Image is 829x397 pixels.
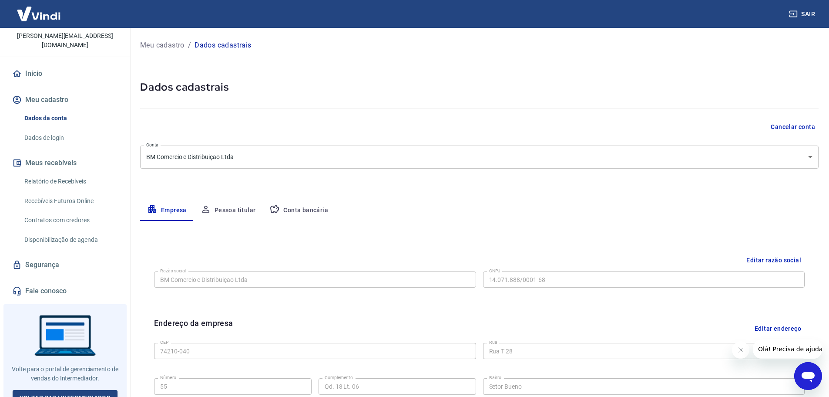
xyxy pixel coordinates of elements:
[10,153,120,173] button: Meus recebíveis
[325,374,353,381] label: Complemento
[7,31,123,50] p: [PERSON_NAME][EMAIL_ADDRESS][DOMAIN_NAME]
[5,6,73,13] span: Olá! Precisa de ajuda?
[140,40,185,51] a: Meu cadastro
[743,252,805,268] button: Editar razão social
[489,374,501,381] label: Bairro
[160,268,186,274] label: Razão social
[21,192,120,210] a: Recebíveis Futuros Online
[140,146,819,169] div: BM Comercio e Distribuiçao Ltda
[21,109,120,127] a: Dados da conta
[195,40,251,51] p: Dados cadastrais
[21,211,120,229] a: Contratos com credores
[787,6,819,22] button: Sair
[767,119,819,135] button: Cancelar conta
[194,200,263,221] button: Pessoa titular
[30,19,100,28] p: [PERSON_NAME]
[21,129,120,147] a: Dados de login
[21,231,120,249] a: Disponibilização de agenda
[732,341,749,359] iframe: Fechar mensagem
[10,90,120,109] button: Meu cadastro
[10,64,120,83] a: Início
[140,200,194,221] button: Empresa
[154,317,233,339] h6: Endereço da empresa
[262,200,335,221] button: Conta bancária
[10,0,67,27] img: Vindi
[794,362,822,390] iframe: Botão para abrir a janela de mensagens
[751,317,805,339] button: Editar endereço
[10,282,120,301] a: Fale conosco
[753,339,822,359] iframe: Mensagem da empresa
[10,255,120,275] a: Segurança
[489,268,500,274] label: CNPJ
[146,142,158,148] label: Conta
[489,339,497,346] label: Rua
[21,173,120,190] a: Relatório de Recebíveis
[188,40,191,51] p: /
[160,374,176,381] label: Número
[140,80,819,94] h5: Dados cadastrais
[160,339,168,346] label: CEP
